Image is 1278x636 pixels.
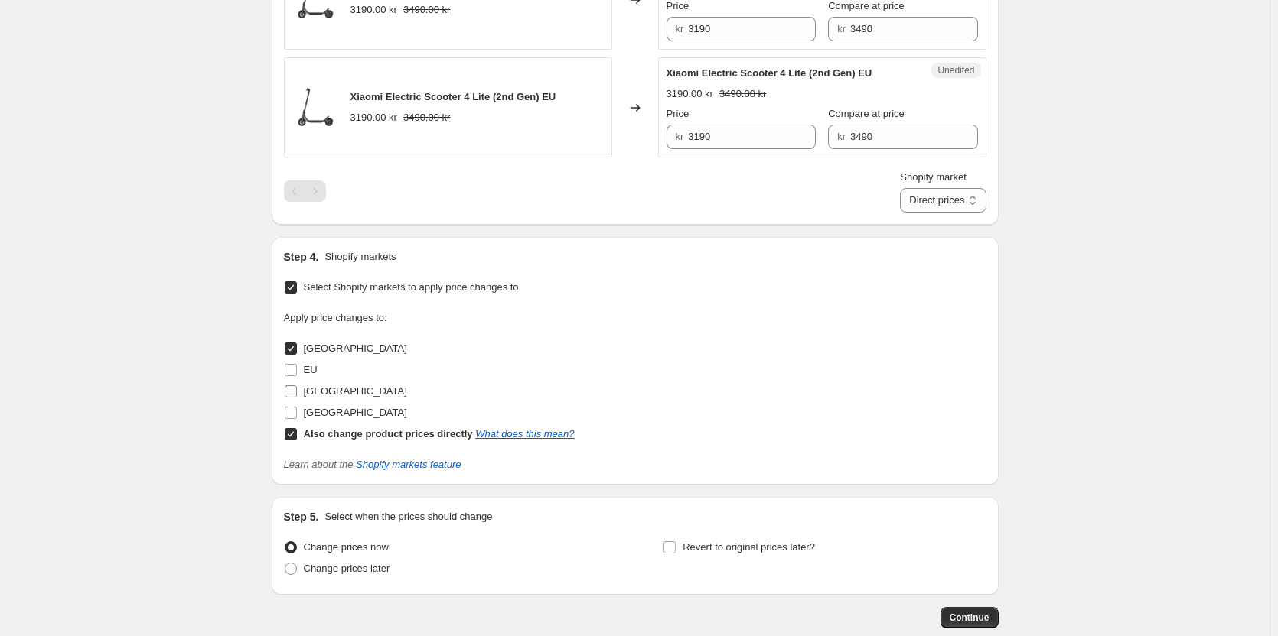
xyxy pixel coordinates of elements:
[950,612,989,624] span: Continue
[284,312,387,323] span: Apply price changes to:
[676,23,684,34] span: kr
[284,180,326,202] nav: Pagination
[350,91,556,102] span: Xiaomi Electric Scooter 4 Lite (2nd Gen) EU
[667,86,713,102] div: 3190.00 kr
[350,110,397,125] div: 3190.00 kr
[284,509,319,524] h2: Step 5.
[304,385,407,397] span: [GEOGRAPHIC_DATA]
[304,563,390,574] span: Change prices later
[284,249,319,264] h2: Step 4.
[324,509,492,524] p: Select when the prices should change
[350,2,397,18] div: 3190.00 kr
[941,607,999,628] button: Continue
[304,428,473,440] b: Also change product prices directly
[304,541,389,553] span: Change prices now
[676,131,684,142] span: kr
[304,407,407,418] span: [GEOGRAPHIC_DATA]
[837,23,846,34] span: kr
[828,108,905,119] span: Compare at price
[304,281,519,293] span: Select Shopify markets to apply price changes to
[304,342,407,354] span: [GEOGRAPHIC_DATA]
[324,249,396,264] p: Shopify markets
[475,428,574,440] a: What does this mean?
[284,459,461,470] i: Learn about the
[403,2,450,18] strike: 3490.00 kr
[937,64,974,76] span: Unedited
[683,541,815,553] span: Revert to original prices later?
[667,108,690,119] span: Price
[403,110,450,125] strike: 3490.00 kr
[719,86,766,102] strike: 3490.00 kr
[837,131,846,142] span: kr
[900,171,967,183] span: Shopify market
[304,364,318,375] span: EU
[667,67,872,79] span: Xiaomi Electric Scooter 4 Lite (2nd Gen) EU
[292,85,338,131] img: 20250226141744_80x.png
[356,459,461,470] a: Shopify markets feature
